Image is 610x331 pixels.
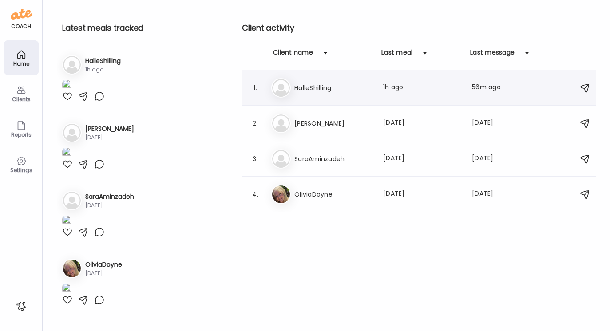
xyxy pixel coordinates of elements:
h3: [PERSON_NAME] [294,118,372,129]
div: Home [5,61,37,67]
div: [DATE] [383,189,461,200]
img: bg-avatar-default.svg [63,56,81,74]
div: 56m ago [472,83,507,93]
img: bg-avatar-default.svg [272,114,290,132]
img: avatars%2F9DNuC7wyMIOPwWIPH7oJytaD6zy2 [272,185,290,203]
img: bg-avatar-default.svg [272,79,290,97]
h3: OliviaDoyne [85,260,122,269]
h2: Latest meals tracked [62,21,210,35]
div: [DATE] [472,154,507,164]
div: [DATE] [85,201,134,209]
img: images%2FEgRRFZJIFOS3vU4CZvMTZA1MQ8g1%2FqEh8lVUfS6R7G7pBjRuL%2F0mvlt3C5vPc2S2VsmZ2E_1080 [62,147,71,159]
div: 4. [250,189,261,200]
div: 1h ago [383,83,461,93]
h2: Client activity [242,21,596,35]
div: [DATE] [472,189,507,200]
div: [DATE] [85,134,134,142]
div: coach [11,23,31,30]
div: 1h ago [85,66,121,74]
div: Settings [5,167,37,173]
div: [DATE] [383,118,461,129]
div: [DATE] [472,118,507,129]
div: Reports [5,132,37,138]
div: Last meal [381,48,412,62]
img: bg-avatar-default.svg [272,150,290,168]
h3: [PERSON_NAME] [85,124,134,134]
div: 3. [250,154,261,164]
div: 1. [250,83,261,93]
div: [DATE] [383,154,461,164]
img: bg-avatar-default.svg [63,124,81,142]
div: Client name [273,48,313,62]
img: images%2F9DNuC7wyMIOPwWIPH7oJytaD6zy2%2FnF6U5NwZW2BxS53gPXyP%2FuUErMQJe7S8F8gdrFY7n_1080 [62,283,71,295]
div: 2. [250,118,261,129]
img: bg-avatar-default.svg [63,192,81,209]
h3: HalleShilling [85,56,121,66]
img: images%2FeOBBQAkIlDN3xvG7Mn88FHS2sBf1%2FtFXOysCgqh3oOfy5euOU%2F7IOaeTf1F6PTsnZmE8bO_1080 [62,215,71,227]
h3: HalleShilling [294,83,372,93]
div: Clients [5,96,37,102]
h3: SaraAminzadeh [85,192,134,201]
div: [DATE] [85,269,122,277]
img: images%2FB1LhXb8r3FSHAJWuBrmgaQEclVN2%2FVQi02EV8UVo2PBz815sF%2FLJxcPZpPWiXlRgEgFnpg_1080 [62,79,71,91]
h3: SaraAminzadeh [294,154,372,164]
div: Last message [470,48,515,62]
img: avatars%2F9DNuC7wyMIOPwWIPH7oJytaD6zy2 [63,260,81,277]
img: ate [11,7,32,21]
h3: OliviaDoyne [294,189,372,200]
